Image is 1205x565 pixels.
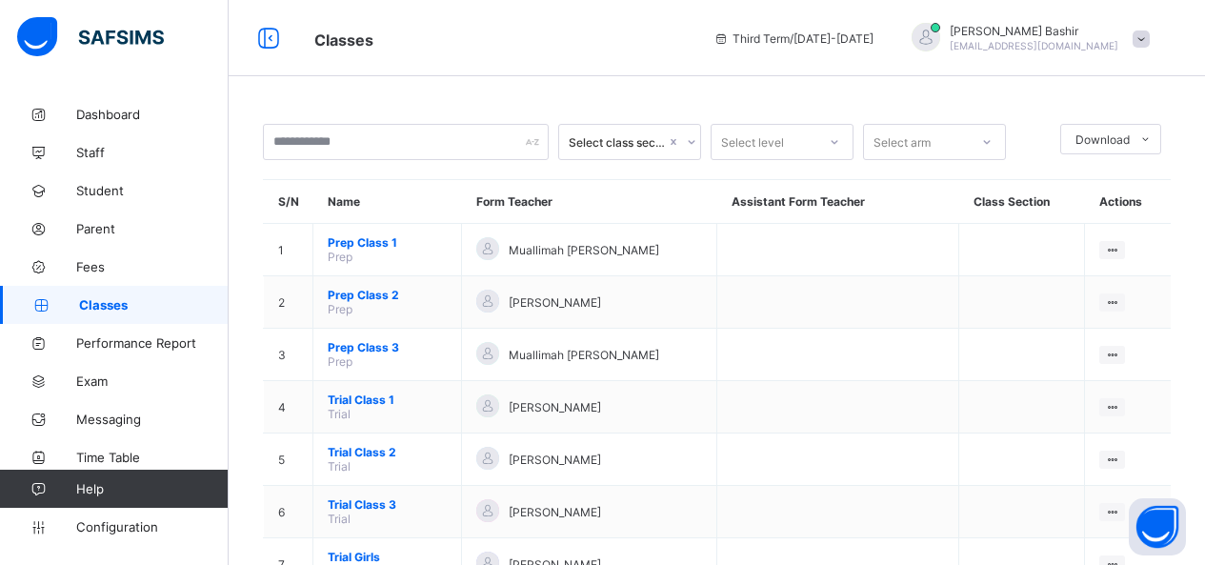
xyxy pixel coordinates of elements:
span: Classes [314,30,373,50]
span: Trial [328,407,351,421]
span: Prep [328,302,352,316]
th: Actions [1085,180,1171,224]
span: [PERSON_NAME] [509,453,601,467]
span: [PERSON_NAME] [509,505,601,519]
span: Configuration [76,519,228,535]
div: Select level [721,124,784,160]
span: Help [76,481,228,496]
th: Name [313,180,462,224]
div: Select class section [569,135,666,150]
span: Exam [76,373,229,389]
span: Trial Class 1 [328,393,447,407]
span: session/term information [713,31,874,46]
td: 5 [264,434,313,486]
td: 4 [264,381,313,434]
span: Messaging [76,412,229,427]
span: Classes [79,297,229,313]
span: Time Table [76,450,229,465]
span: Muallimah [PERSON_NAME] [509,348,659,362]
span: Prep Class 2 [328,288,447,302]
span: Student [76,183,229,198]
span: Prep [328,354,352,369]
span: Trial [328,459,351,474]
th: Class Section [959,180,1085,224]
span: Fees [76,259,229,274]
span: Performance Report [76,335,229,351]
th: S/N [264,180,313,224]
div: Select arm [874,124,931,160]
td: 1 [264,224,313,276]
span: Parent [76,221,229,236]
th: Assistant Form Teacher [717,180,959,224]
span: Prep Class 1 [328,235,447,250]
th: Form Teacher [462,180,717,224]
span: Trial Girls [328,550,447,564]
span: Trial Class 3 [328,497,447,512]
span: Prep Class 3 [328,340,447,354]
span: Dashboard [76,107,229,122]
span: Staff [76,145,229,160]
button: Open asap [1129,498,1186,555]
span: [PERSON_NAME] Bashir [950,24,1118,38]
span: [PERSON_NAME] [509,400,601,414]
img: safsims [17,17,164,57]
span: Trial Class 2 [328,445,447,459]
span: [EMAIL_ADDRESS][DOMAIN_NAME] [950,40,1118,51]
td: 6 [264,486,313,538]
div: HamidBashir [893,23,1159,54]
span: [PERSON_NAME] [509,295,601,310]
span: Download [1075,132,1130,147]
span: Trial [328,512,351,526]
td: 2 [264,276,313,329]
span: Prep [328,250,352,264]
td: 3 [264,329,313,381]
span: Muallimah [PERSON_NAME] [509,243,659,257]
